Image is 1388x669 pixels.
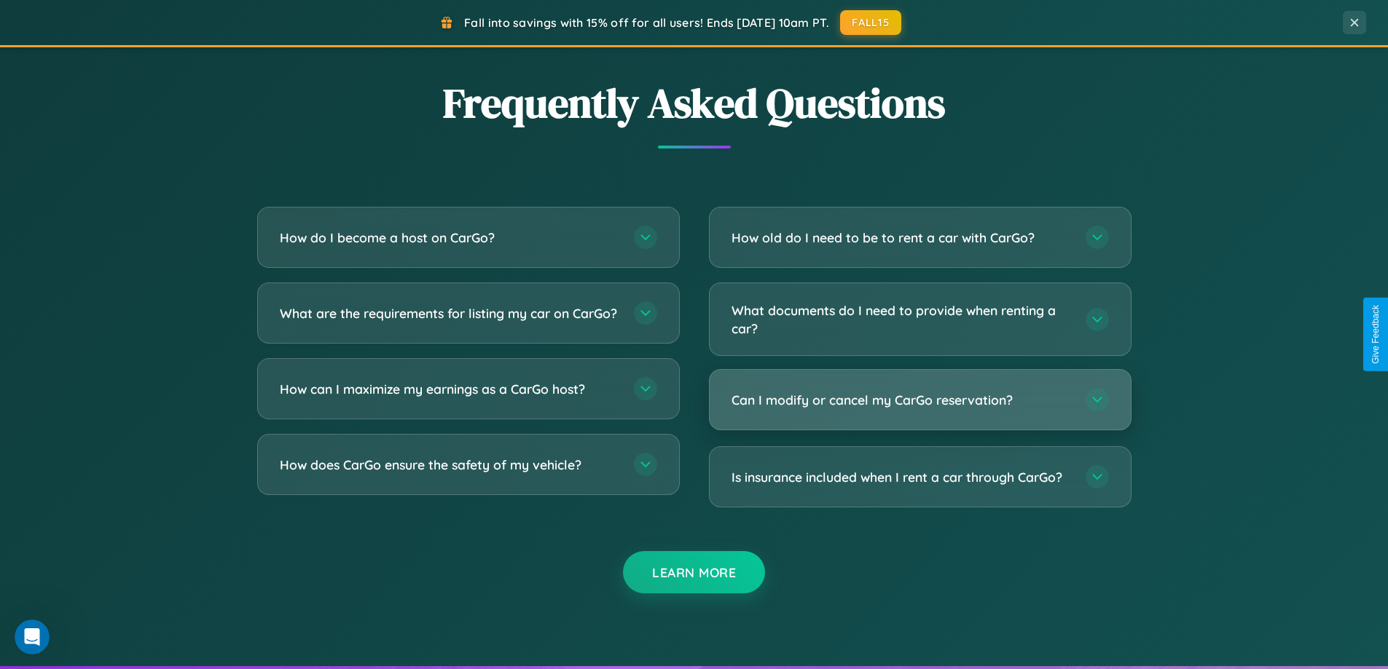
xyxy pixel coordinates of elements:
[280,229,619,247] h3: How do I become a host on CarGo?
[280,380,619,398] h3: How can I maximize my earnings as a CarGo host?
[15,619,50,654] iframe: Intercom live chat
[1371,305,1381,364] div: Give Feedback
[623,551,765,593] button: Learn More
[280,304,619,322] h3: What are the requirements for listing my car on CarGo?
[464,15,829,30] span: Fall into savings with 15% off for all users! Ends [DATE] 10am PT.
[732,468,1071,486] h3: Is insurance included when I rent a car through CarGo?
[257,75,1132,131] h2: Frequently Asked Questions
[732,229,1071,247] h3: How old do I need to be to rent a car with CarGo?
[280,456,619,474] h3: How does CarGo ensure the safety of my vehicle?
[840,10,901,35] button: FALL15
[732,391,1071,409] h3: Can I modify or cancel my CarGo reservation?
[732,301,1071,337] h3: What documents do I need to provide when renting a car?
